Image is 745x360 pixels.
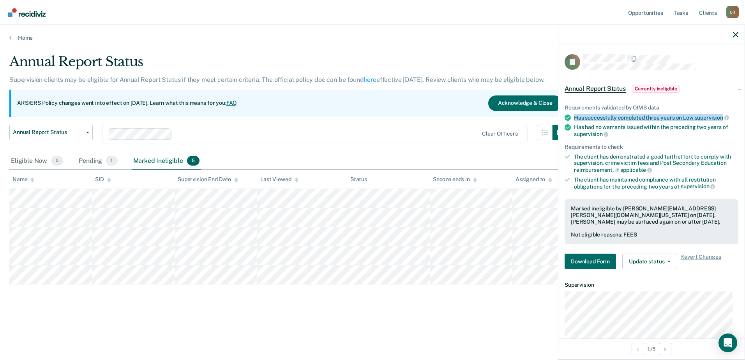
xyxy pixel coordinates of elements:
[9,153,65,170] div: Eligible Now
[9,54,568,76] div: Annual Report Status
[187,156,199,166] span: 5
[574,176,738,190] div: The client has maintained compliance with all restitution obligations for the preceding two years of
[488,95,562,111] button: Acknowledge & Close
[178,176,238,183] div: Supervision End Date
[9,76,544,83] p: Supervision clients may be eligible for Annual Report Status if they meet certain criteria. The o...
[364,76,376,83] a: here
[681,183,715,189] span: supervision
[574,131,608,137] span: supervision
[482,131,518,137] div: Clear officers
[8,8,46,17] img: Recidiviz
[659,343,671,355] button: Next Opportunity
[632,85,680,93] span: Currently ineligible
[695,115,729,121] span: supervision
[565,254,619,269] a: Navigate to form link
[565,144,738,150] div: Requirements to check
[574,154,738,173] div: The client has demonstrated a good faith effort to comply with supervision, crime victim fees and...
[726,6,739,18] div: C R
[226,100,237,106] a: FAQ
[565,254,616,269] button: Download Form
[433,176,477,183] div: Snooze ends in
[574,124,738,137] div: Has had no warrants issued within the preceding two years of
[106,156,117,166] span: 1
[515,176,552,183] div: Assigned to
[260,176,298,183] div: Last Viewed
[726,6,739,18] button: Profile dropdown button
[12,176,34,183] div: Name
[9,34,736,41] a: Home
[622,254,677,269] button: Update status
[558,76,745,101] div: Annual Report StatusCurrently ineligible
[558,339,745,359] div: 1 / 5
[571,205,732,225] div: Marked ineligible by [PERSON_NAME][EMAIL_ADDRESS][PERSON_NAME][DOMAIN_NAME][US_STATE] on [DATE]. ...
[565,104,738,111] div: Requirements validated by OIMS data
[95,176,111,183] div: SID
[132,153,201,170] div: Marked Ineligible
[571,231,732,238] div: Not eligible reasons: FEES
[565,85,626,93] span: Annual Report Status
[350,176,367,183] div: Status
[680,254,721,269] span: Revert Changes
[574,114,738,121] div: Has successfully completed three years on Low
[719,334,737,352] div: Open Intercom Messenger
[77,153,119,170] div: Pending
[17,99,237,107] p: ARS/ERS Policy changes went into effect on [DATE]. Learn what this means for you:
[632,343,644,355] button: Previous Opportunity
[13,129,83,136] span: Annual Report Status
[565,282,738,288] dt: Supervision
[620,167,652,173] span: applicable
[51,156,63,166] span: 0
